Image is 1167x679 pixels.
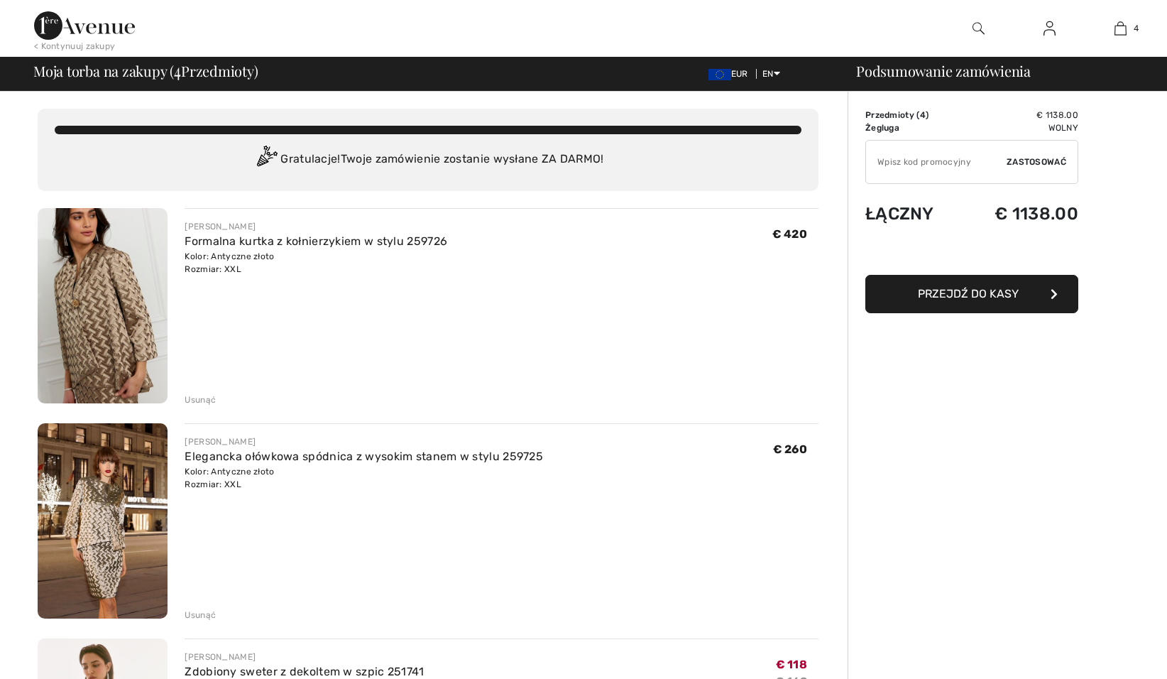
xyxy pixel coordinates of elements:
span: Przejdź do kasy [918,287,1019,300]
td: Wolny [961,121,1078,134]
img: Moje informacje [1043,20,1056,37]
span: 4 [1134,22,1139,35]
button: Przejdź do kasy [865,275,1078,313]
a: 4 [1085,20,1155,37]
span: EUR [708,69,754,79]
div: [PERSON_NAME] [185,651,424,663]
input: Promo code [866,141,1007,183]
div: Podsumowanie zamówienia [839,64,1158,78]
div: Usunąć [185,393,216,406]
td: € 1138.00 [961,190,1078,238]
td: Żegluga [865,121,961,134]
img: Elegancka ołówkowa spódnica z wysokim stanem w stylu 259725 [38,423,168,619]
span: € 420 [772,227,808,241]
span: 4 [920,110,926,120]
img: Moja torba [1114,20,1127,37]
font: EN [762,69,774,79]
span: € 260 [773,442,808,456]
a: Zdobiony sweter z dekoltem w szpic 251741 [185,665,424,678]
div: Usunąć [185,609,216,621]
img: Aleja 1ère [34,11,135,40]
a: Sign In [1032,20,1067,38]
div: [PERSON_NAME] [185,435,543,448]
td: Łączny [865,190,961,238]
span: € 118 [776,658,808,671]
div: < Kontynuuj zakupy [34,40,115,53]
font: Kolor: Antyczne złoto Rozmiar: XXL [185,467,274,489]
td: ) [865,109,961,121]
font: Przedmioty ( [865,110,926,120]
a: Elegancka ołówkowa spódnica z wysokim stanem w stylu 259725 [185,450,543,463]
img: Euro [708,69,731,80]
a: Formalna kurtka z kołnierzykiem w stylu 259726 [185,234,447,248]
img: Formalna kurtka z kołnierzykiem w stylu 259726 [38,208,168,403]
font: Gratulacje! Twoje zamówienie zostanie wysłane ZA DARMO! [280,152,603,165]
span: 4 [174,60,181,79]
iframe: PayPal [865,238,1078,270]
img: Szukaj w witrynie [972,20,985,37]
div: [PERSON_NAME] [185,220,447,233]
td: € 1138.00 [961,109,1078,121]
span: Zastosować [1007,156,1066,168]
font: Moja torba na zakupy ( [33,61,174,80]
font: Kolor: Antyczne złoto Rozmiar: XXL [185,251,274,274]
font: Przedmioty) [181,61,258,80]
img: Congratulation2.svg [252,146,280,174]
